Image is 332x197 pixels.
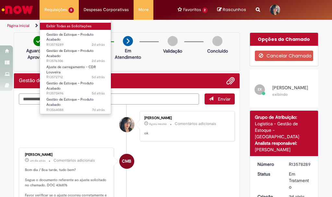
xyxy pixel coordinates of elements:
span: EX [258,87,262,92]
a: No momento, sua lista de rascunhos tem 0 Itens [217,6,246,13]
span: R13564088 [46,107,105,113]
time: 01/10/2025 11:39:52 [149,122,167,126]
span: Ajuste de carregamento - CDR Louveira [46,65,96,75]
dt: Status [253,171,284,177]
time: 27/09/2025 09:41:01 [92,75,105,80]
span: 5d atrás [92,75,105,80]
time: 30/09/2025 08:33:21 [30,159,45,163]
span: Gestão de Estoque – Produto Acabado [46,32,94,42]
span: 2d atrás [92,42,105,47]
time: 29/09/2025 16:45:40 [92,42,105,47]
a: Aberto R13572712 : Ajuste de carregamento - CDR Louveira [40,64,111,78]
small: Comentários adicionais [53,158,95,163]
span: Requisições [44,6,67,13]
img: check-circle-green.png [33,36,43,46]
span: More [138,6,148,13]
div: [PERSON_NAME] [144,116,228,120]
a: Exibir Todas as Solicitações [40,23,111,30]
p: Aguardando Aprovação [26,47,51,60]
button: Enviar [205,93,235,105]
span: R13570496 [46,91,105,96]
span: 2 [202,7,208,13]
span: Favoritos [183,6,201,13]
div: Jessica Novais Barbosa [119,117,134,132]
img: img-circle-grey.png [212,36,222,46]
dt: Número [253,161,284,167]
span: 2d atrás [92,58,105,63]
span: um dia atrás [30,159,45,163]
p: Validação [163,48,182,54]
span: Despesas Corporativas [84,6,129,13]
span: Rascunhos [223,6,246,13]
small: exibindo [272,92,288,97]
time: 29/09/2025 11:44:29 [92,58,105,63]
a: Aberto R13576306 : Gestão de Estoque – Produto Acabado [40,47,111,61]
a: Página inicial [7,23,30,28]
ul: Trilhas de página [5,20,189,32]
ul: Requisições [40,19,111,114]
span: CMB [122,154,131,169]
div: Cecilia Martins Bonjorni [119,154,134,169]
p: Em Atendimento [115,47,141,60]
div: Em Tratamento [289,171,311,190]
div: Logística - Gestão de Estoque - [GEOGRAPHIC_DATA] [255,120,314,140]
span: 5 [68,7,74,13]
a: Aberto R13564088 : Gestão de Estoque – Produto Acabado [40,96,111,110]
div: Analista responsável: [255,140,314,146]
img: img-circle-grey.png [168,36,178,46]
div: [PERSON_NAME] [25,153,109,157]
a: Aberto R13578289 : Gestão de Estoque – Produto Acabado [40,31,111,45]
span: R13572712 [46,75,105,80]
small: Comentários adicionais [175,121,216,127]
a: Aberto R13570496 : Gestão de Estoque – Produto Acabado [40,80,111,94]
img: arrow-next.png [123,36,133,46]
div: R13578289 [289,161,311,167]
span: [PERSON_NAME] [272,85,308,91]
span: Gestão de Estoque – Produto Acabado [46,48,94,58]
span: Agora mesmo [149,122,167,126]
span: R13578289 [46,42,105,47]
button: Cancelar Chamado [255,51,314,61]
time: 24/09/2025 16:34:29 [92,107,105,112]
span: Enviar [218,96,231,102]
div: Grupo de Atribuição: [255,114,314,120]
img: ServiceNow [1,3,34,16]
time: 26/09/2025 12:52:47 [92,91,105,96]
span: Gestão de Estoque – Produto Acabado [46,97,94,107]
button: Adicionar anexos [226,77,235,85]
div: [PERSON_NAME] [255,146,314,153]
p: ok [144,131,228,136]
textarea: Digite sua mensagem aqui... [19,93,199,105]
span: 7d atrás [92,107,105,112]
span: Gestão de Estoque – Produto Acabado [46,81,94,91]
span: R13576306 [46,58,105,64]
div: Opções do Chamado [250,33,318,46]
span: 5d atrás [92,91,105,96]
p: Concluído [207,48,228,54]
h2: Gestão de Estoque – Produto Acabado Histórico de tíquete [19,78,107,84]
